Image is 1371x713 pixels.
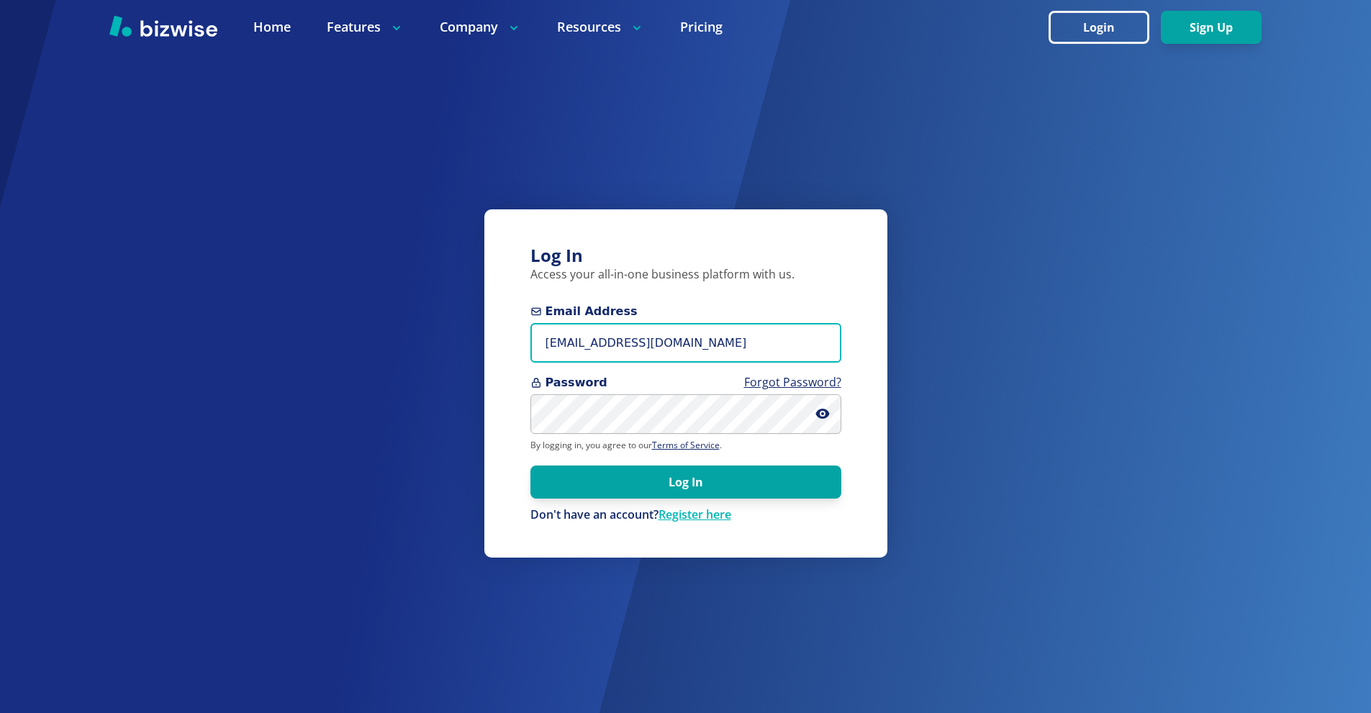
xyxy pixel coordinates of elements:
p: Access your all-in-one business platform with us. [530,267,841,283]
p: Features [327,18,404,36]
span: Email Address [530,303,841,320]
p: Resources [557,18,644,36]
a: Pricing [680,18,723,36]
p: By logging in, you agree to our . [530,440,841,451]
a: Terms of Service [652,439,720,451]
button: Log In [530,466,841,499]
a: Login [1049,21,1161,35]
span: Password [530,374,841,391]
button: Sign Up [1161,11,1262,44]
a: Register here [659,507,731,522]
input: you@example.com [530,323,841,363]
a: Home [253,18,291,36]
p: Don't have an account? [530,507,841,523]
h3: Log In [530,244,841,268]
a: Forgot Password? [744,374,841,390]
button: Login [1049,11,1149,44]
a: Sign Up [1161,21,1262,35]
img: Bizwise Logo [109,15,217,37]
div: Don't have an account?Register here [530,507,841,523]
p: Company [440,18,521,36]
